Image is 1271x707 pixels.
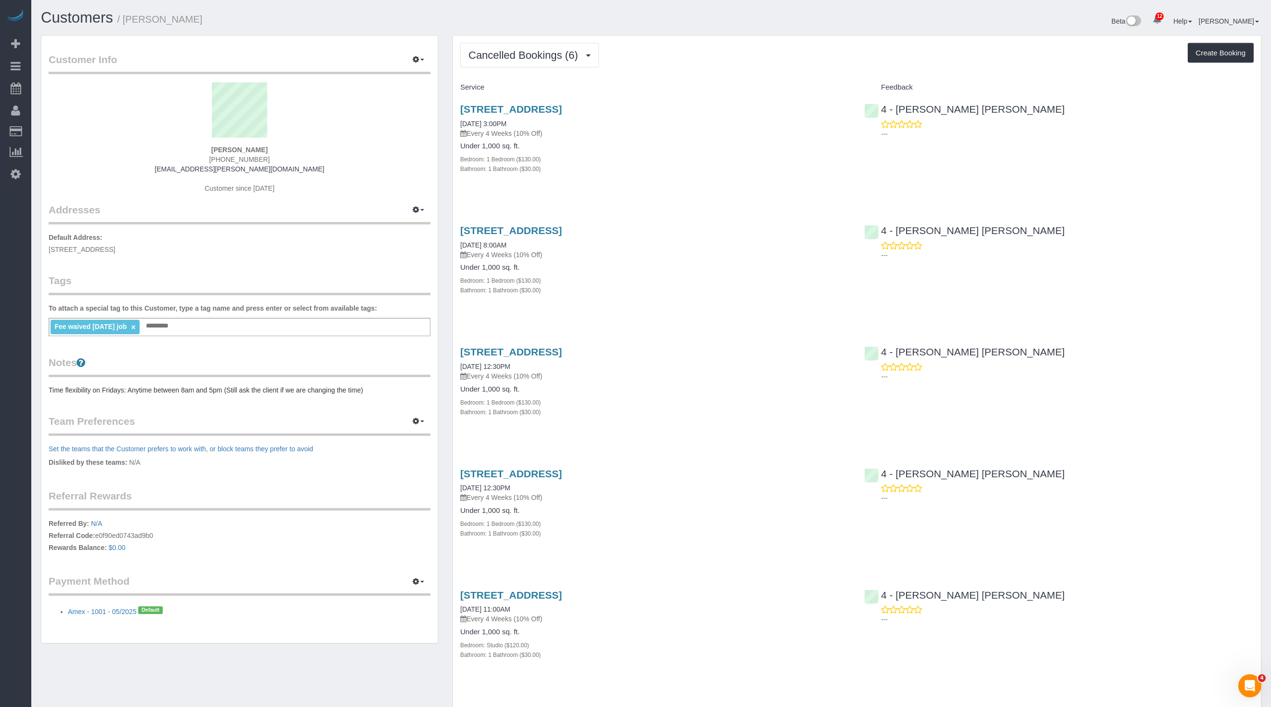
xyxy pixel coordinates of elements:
small: Bedroom: 1 Bedroom ($130.00) [460,399,541,406]
p: --- [881,250,1254,260]
a: 4 - [PERSON_NAME] [PERSON_NAME] [864,225,1065,236]
small: Bedroom: Studio ($120.00) [460,642,529,649]
a: Beta [1112,17,1141,25]
h4: Feedback [864,83,1254,92]
span: 12 [1155,13,1164,20]
a: [EMAIL_ADDRESS][PERSON_NAME][DOMAIN_NAME] [155,165,324,173]
button: Cancelled Bookings (6) [460,43,599,67]
a: 4 - [PERSON_NAME] [PERSON_NAME] [864,346,1065,357]
a: 4 - [PERSON_NAME] [PERSON_NAME] [864,104,1065,115]
h4: Under 1,000 sq. ft. [460,263,850,272]
label: Disliked by these teams: [49,458,127,467]
a: [PERSON_NAME] [1199,17,1259,25]
legend: Tags [49,274,430,295]
pre: Time flexibility on Fridays: Anytime between 8am and 5pm (Still ask the client if we are changing... [49,385,430,395]
p: --- [881,129,1254,139]
p: --- [881,615,1254,624]
img: Automaid Logo [6,10,25,23]
a: [DATE] 3:00PM [460,120,506,128]
span: [STREET_ADDRESS] [49,246,115,253]
small: Bedroom: 1 Bedroom ($130.00) [460,156,541,163]
span: Customer since [DATE] [205,184,274,192]
a: 4 - [PERSON_NAME] [PERSON_NAME] [864,468,1065,479]
p: Every 4 Weeks (10% Off) [460,493,850,502]
p: Every 4 Weeks (10% Off) [460,371,850,381]
a: N/A [91,520,102,527]
iframe: Intercom live chat [1238,674,1261,697]
small: Bathroom: 1 Bathroom ($30.00) [460,166,541,172]
p: Every 4 Weeks (10% Off) [460,250,850,260]
p: e0f90ed0743ad9b0 [49,519,430,555]
a: [STREET_ADDRESS] [460,104,562,115]
a: [STREET_ADDRESS] [460,468,562,479]
p: --- [881,493,1254,503]
p: Every 4 Weeks (10% Off) [460,614,850,624]
small: Bedroom: 1 Bedroom ($130.00) [460,521,541,527]
small: Bathroom: 1 Bathroom ($30.00) [460,530,541,537]
p: Every 4 Weeks (10% Off) [460,129,850,138]
a: × [131,323,135,331]
span: Cancelled Bookings (6) [468,49,583,61]
h4: Under 1,000 sq. ft. [460,628,850,636]
label: Referral Code: [49,531,95,540]
a: 12 [1148,10,1167,31]
small: / [PERSON_NAME] [117,14,203,25]
a: Help [1173,17,1192,25]
a: Customers [41,9,113,26]
span: [PHONE_NUMBER] [209,156,270,163]
a: 4 - [PERSON_NAME] [PERSON_NAME] [864,589,1065,601]
a: $0.00 [109,544,126,551]
a: [DATE] 11:00AM [460,605,510,613]
a: [DATE] 12:30PM [460,484,510,492]
legend: Customer Info [49,52,430,74]
span: Default [138,606,162,614]
small: Bedroom: 1 Bedroom ($130.00) [460,277,541,284]
button: Create Booking [1188,43,1254,63]
a: [STREET_ADDRESS] [460,346,562,357]
label: Referred By: [49,519,89,528]
h4: Service [460,83,850,92]
a: Set the teams that the Customer prefers to work with, or block teams they prefer to avoid [49,445,313,453]
legend: Payment Method [49,574,430,596]
span: Fee waived [DATE] job [54,323,127,330]
a: [DATE] 8:00AM [460,241,506,249]
p: --- [881,372,1254,381]
span: 4 [1258,674,1266,682]
legend: Notes [49,355,430,377]
h4: Under 1,000 sq. ft. [460,507,850,515]
h4: Under 1,000 sq. ft. [460,142,850,150]
h4: Under 1,000 sq. ft. [460,385,850,393]
span: N/A [129,458,140,466]
legend: Referral Rewards [49,489,430,511]
label: Rewards Balance: [49,543,107,552]
small: Bathroom: 1 Bathroom ($30.00) [460,652,541,658]
small: Bathroom: 1 Bathroom ($30.00) [460,409,541,416]
strong: [PERSON_NAME] [211,146,268,154]
a: Amex - 1001 - 05/2025 [68,608,136,615]
label: To attach a special tag to this Customer, type a tag name and press enter or select from availabl... [49,303,377,313]
label: Default Address: [49,233,103,242]
small: Bathroom: 1 Bathroom ($30.00) [460,287,541,294]
img: New interface [1125,15,1141,28]
a: [STREET_ADDRESS] [460,225,562,236]
a: [STREET_ADDRESS] [460,589,562,601]
legend: Team Preferences [49,414,430,436]
a: [DATE] 12:30PM [460,363,510,370]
